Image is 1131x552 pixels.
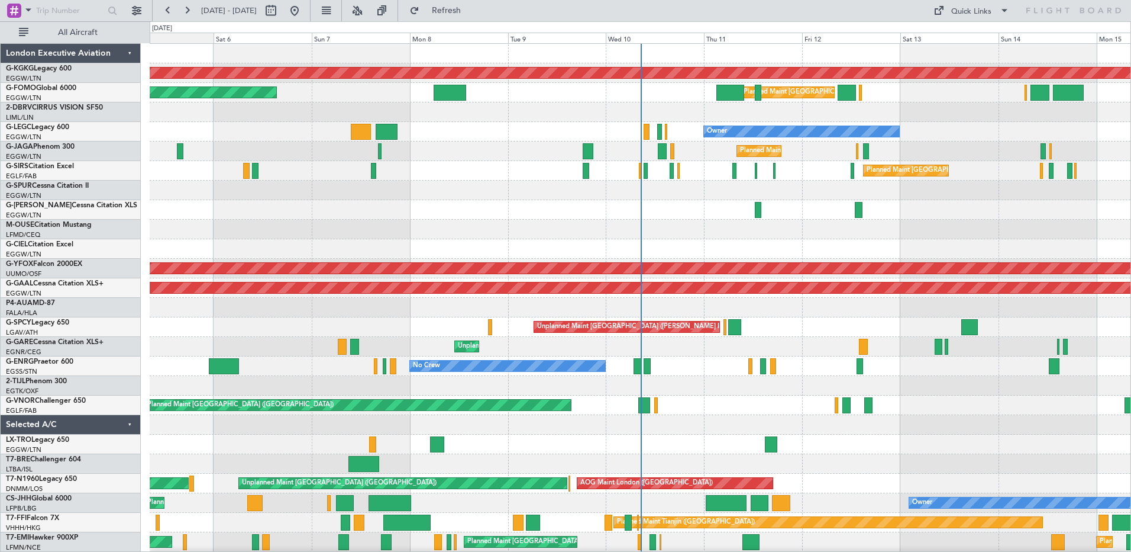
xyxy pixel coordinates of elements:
a: FALA/HLA [6,309,37,317]
span: G-CIEL [6,241,28,248]
a: 2-DBRVCIRRUS VISION SF50 [6,104,103,111]
span: Refresh [422,7,471,15]
span: T7-N1960 [6,476,39,483]
a: G-ENRGPraetor 600 [6,358,73,365]
div: AOG Maint London ([GEOGRAPHIC_DATA]) [580,474,713,492]
a: G-KGKGLegacy 600 [6,65,72,72]
span: 2-TIJL [6,378,25,385]
a: EGSS/STN [6,367,37,376]
span: P4-AUA [6,300,33,307]
span: G-KGKG [6,65,34,72]
span: [DATE] - [DATE] [201,5,257,16]
a: LFMD/CEQ [6,230,40,239]
a: EGGW/LTN [6,250,41,259]
a: G-[PERSON_NAME]Cessna Citation XLS [6,202,137,209]
a: G-JAGAPhenom 300 [6,143,75,150]
a: EGGW/LTN [6,133,41,142]
div: Quick Links [951,6,991,18]
span: T7-EMI [6,534,29,541]
span: G-[PERSON_NAME] [6,202,72,209]
div: Planned Maint [GEOGRAPHIC_DATA] [467,533,580,551]
a: LFMN/NCE [6,543,41,552]
span: G-VNOR [6,397,35,405]
div: Fri 5 [115,33,214,43]
span: G-JAGA [6,143,33,150]
a: P4-AUAMD-87 [6,300,55,307]
a: EGGW/LTN [6,94,41,102]
span: T7-FFI [6,515,27,522]
span: LX-TRO [6,437,31,444]
a: G-FOMOGlobal 6000 [6,85,76,92]
a: G-SPURCessna Citation II [6,182,89,190]
a: EGGW/LTN [6,152,41,161]
a: T7-EMIHawker 900XP [6,534,78,541]
a: LIML/LIN [6,113,34,122]
div: Sat 13 [900,33,998,43]
div: Unplanned Maint [GEOGRAPHIC_DATA] ([GEOGRAPHIC_DATA]) [242,474,437,492]
span: G-GARE [6,339,33,346]
a: EGLF/FAB [6,172,37,181]
span: G-SPCY [6,319,31,326]
span: G-LEGC [6,124,31,131]
a: G-SIRSCitation Excel [6,163,74,170]
a: LFPB/LBG [6,504,37,513]
span: 2-DBRV [6,104,32,111]
a: G-GARECessna Citation XLS+ [6,339,104,346]
div: Sun 7 [312,33,410,43]
div: Mon 8 [410,33,508,43]
a: LTBA/ISL [6,465,33,474]
span: G-SPUR [6,182,32,190]
span: All Aircraft [31,28,125,37]
a: EGGW/LTN [6,289,41,298]
a: CS-JHHGlobal 6000 [6,495,72,502]
a: G-GAALCessna Citation XLS+ [6,280,104,287]
button: Refresh [404,1,475,20]
div: Tue 9 [508,33,606,43]
a: EGGW/LTN [6,445,41,454]
div: Unplanned Maint [PERSON_NAME] [458,338,565,355]
a: G-YFOXFalcon 2000EX [6,261,82,268]
span: G-FOMO [6,85,36,92]
div: Sun 14 [998,33,1097,43]
a: T7-FFIFalcon 7X [6,515,59,522]
div: Wed 10 [606,33,704,43]
span: G-YFOX [6,261,33,268]
div: Planned Maint Tianjin ([GEOGRAPHIC_DATA]) [617,514,755,531]
a: EGLF/FAB [6,406,37,415]
span: T7-BRE [6,456,30,463]
div: Planned Maint [GEOGRAPHIC_DATA] ([GEOGRAPHIC_DATA]) [147,396,334,414]
a: DNMM/LOS [6,484,43,493]
a: G-VNORChallenger 650 [6,397,86,405]
div: [DATE] [152,24,172,34]
a: G-LEGCLegacy 600 [6,124,69,131]
button: All Aircraft [13,23,128,42]
a: G-CIELCitation Excel [6,241,73,248]
input: Trip Number [36,2,104,20]
a: 2-TIJLPhenom 300 [6,378,67,385]
div: Owner [707,123,727,140]
div: Owner [912,494,932,512]
div: Unplanned Maint [GEOGRAPHIC_DATA] ([PERSON_NAME] Intl) [537,318,729,336]
a: UUMO/OSF [6,269,41,278]
a: EGNR/CEG [6,348,41,357]
a: G-SPCYLegacy 650 [6,319,69,326]
span: G-ENRG [6,358,34,365]
a: EGTK/OXF [6,387,38,396]
a: T7-N1960Legacy 650 [6,476,77,483]
a: T7-BREChallenger 604 [6,456,81,463]
div: Fri 12 [802,33,900,43]
div: Sat 6 [214,33,312,43]
div: Thu 11 [704,33,802,43]
a: LX-TROLegacy 650 [6,437,69,444]
span: M-OUSE [6,222,34,229]
a: EGGW/LTN [6,211,41,220]
a: EGGW/LTN [6,191,41,200]
div: No Crew [413,357,440,375]
div: Planned Maint [GEOGRAPHIC_DATA] ([GEOGRAPHIC_DATA]) [740,142,926,160]
span: G-GAAL [6,280,33,287]
span: G-SIRS [6,163,28,170]
span: CS-JHH [6,495,31,502]
a: M-OUSECitation Mustang [6,222,92,229]
a: EGGW/LTN [6,74,41,83]
a: LGAV/ATH [6,328,38,337]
